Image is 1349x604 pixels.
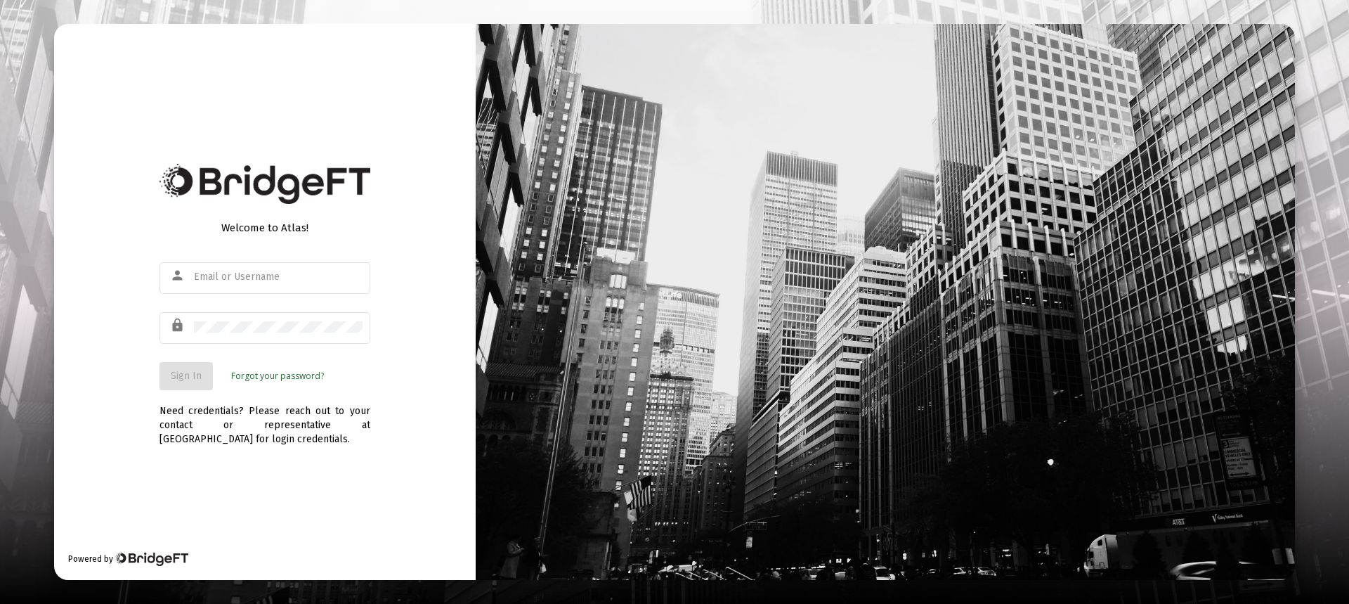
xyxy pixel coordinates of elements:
[159,164,370,204] img: Bridge Financial Technology Logo
[231,369,324,383] a: Forgot your password?
[170,267,187,284] mat-icon: person
[170,317,187,334] mat-icon: lock
[159,390,370,446] div: Need credentials? Please reach out to your contact or representative at [GEOGRAPHIC_DATA] for log...
[159,221,370,235] div: Welcome to Atlas!
[68,552,188,566] div: Powered by
[194,271,363,283] input: Email or Username
[171,370,202,382] span: Sign In
[115,552,188,566] img: Bridge Financial Technology Logo
[159,362,213,390] button: Sign In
